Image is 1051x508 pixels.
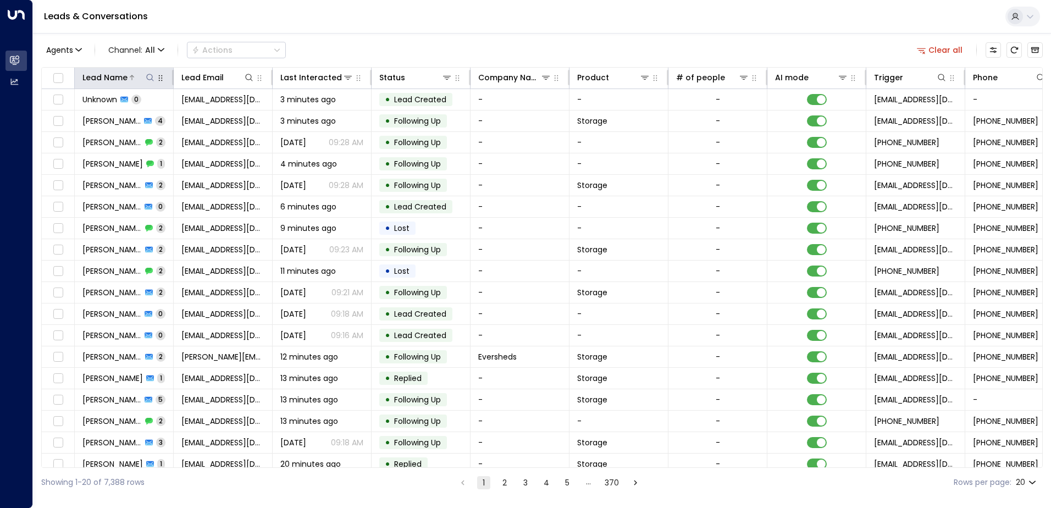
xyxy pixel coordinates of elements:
[394,223,410,234] span: Lost
[385,154,390,173] div: •
[874,71,947,84] div: Trigger
[394,244,441,255] span: Following Up
[471,454,569,474] td: -
[874,137,939,148] span: +447856436233
[569,89,668,110] td: -
[577,459,607,470] span: Storage
[394,158,441,169] span: Following Up
[156,245,165,254] span: 2
[280,201,336,212] span: 6 minutes ago
[912,42,967,58] button: Clear all
[331,330,363,341] p: 09:16 AM
[82,373,143,384] span: Ben Dover
[181,180,264,191] span: lawin.osman1988@gmail.com
[954,477,1011,488] label: Rows per page:
[280,266,336,277] span: 11 minutes ago
[973,180,1038,191] span: +447745680136
[385,197,390,216] div: •
[874,459,957,470] span: leads@space-station.co.uk
[1027,42,1043,58] button: Archived Leads
[155,116,165,125] span: 4
[280,115,336,126] span: 3 minutes ago
[280,94,336,105] span: 3 minutes ago
[280,351,338,362] span: 12 minutes ago
[498,476,511,489] button: Go to page 2
[716,201,720,212] div: -
[51,393,65,407] span: Toggle select row
[82,71,156,84] div: Lead Name
[394,416,441,427] span: Following Up
[973,373,1038,384] span: +447555555555
[569,303,668,324] td: -
[181,244,264,255] span: arronjosephwillis@gmail.com
[394,351,441,362] span: Following Up
[716,330,720,341] div: -
[181,158,264,169] span: lawin.osman1988@gmail.com
[394,373,422,384] span: Replied
[156,352,165,361] span: 2
[471,411,569,432] td: -
[577,394,607,405] span: Storage
[181,223,264,234] span: arronjosephwillis@gmail.com
[331,308,363,319] p: 09:18 AM
[44,10,148,23] a: Leads & Conversations
[82,308,141,319] span: Romina Rovira
[82,158,143,169] span: Lawin Osman
[716,94,720,105] div: -
[156,223,165,233] span: 2
[379,71,452,84] div: Status
[540,476,553,489] button: Go to page 4
[41,42,86,58] button: Agents
[51,457,65,471] span: Toggle select row
[716,373,720,384] div: -
[181,330,264,341] span: threefateswares@gmail.com
[973,137,1038,148] span: +447856436233
[280,137,306,148] span: Aug 08, 2025
[280,308,306,319] span: Aug 09, 2025
[569,261,668,281] td: -
[385,112,390,130] div: •
[192,45,233,55] div: Actions
[716,416,720,427] div: -
[82,437,142,448] span: William Murphy
[51,329,65,343] span: Toggle select row
[973,330,1038,341] span: +447825684406
[82,330,141,341] span: Romina Rovira
[874,223,939,234] span: +447488287095
[51,243,65,257] span: Toggle select row
[385,433,390,452] div: •
[973,244,1038,255] span: +447488287095
[82,180,142,191] span: Lawin Osman
[874,158,939,169] span: +447745680136
[716,266,720,277] div: -
[51,114,65,128] span: Toggle select row
[716,180,720,191] div: -
[394,266,410,277] span: Lost
[385,369,390,388] div: •
[181,115,264,126] span: miles.phillipsmee@gmail.com
[874,373,957,384] span: leads@space-station.co.uk
[471,303,569,324] td: -
[379,71,405,84] div: Status
[385,219,390,238] div: •
[471,111,569,131] td: -
[577,115,607,126] span: Storage
[471,153,569,174] td: -
[82,71,128,84] div: Lead Name
[51,415,65,428] span: Toggle select row
[716,351,720,362] div: -
[156,395,165,404] span: 5
[874,71,903,84] div: Trigger
[41,477,145,488] div: Showing 1-20 of 7,388 rows
[874,94,957,105] span: leads@space-station.co.uk
[973,266,1038,277] span: +447825684406
[478,71,540,84] div: Company Name
[82,287,142,298] span: Romina Rovira
[973,201,1038,212] span: +447951232325
[716,137,720,148] div: -
[156,137,165,147] span: 2
[1006,42,1022,58] span: Refresh
[973,437,1038,448] span: +447815114482
[104,42,169,58] span: Channel:
[577,71,650,84] div: Product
